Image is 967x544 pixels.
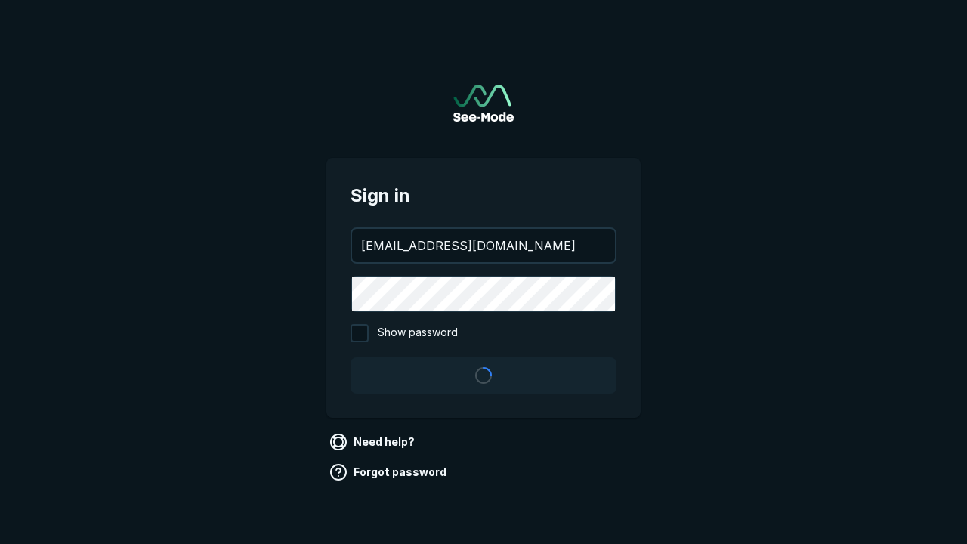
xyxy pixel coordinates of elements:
a: Go to sign in [453,85,514,122]
span: Show password [378,324,458,342]
img: See-Mode Logo [453,85,514,122]
a: Forgot password [326,460,453,484]
span: Sign in [351,182,616,209]
input: your@email.com [352,229,615,262]
a: Need help? [326,430,421,454]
